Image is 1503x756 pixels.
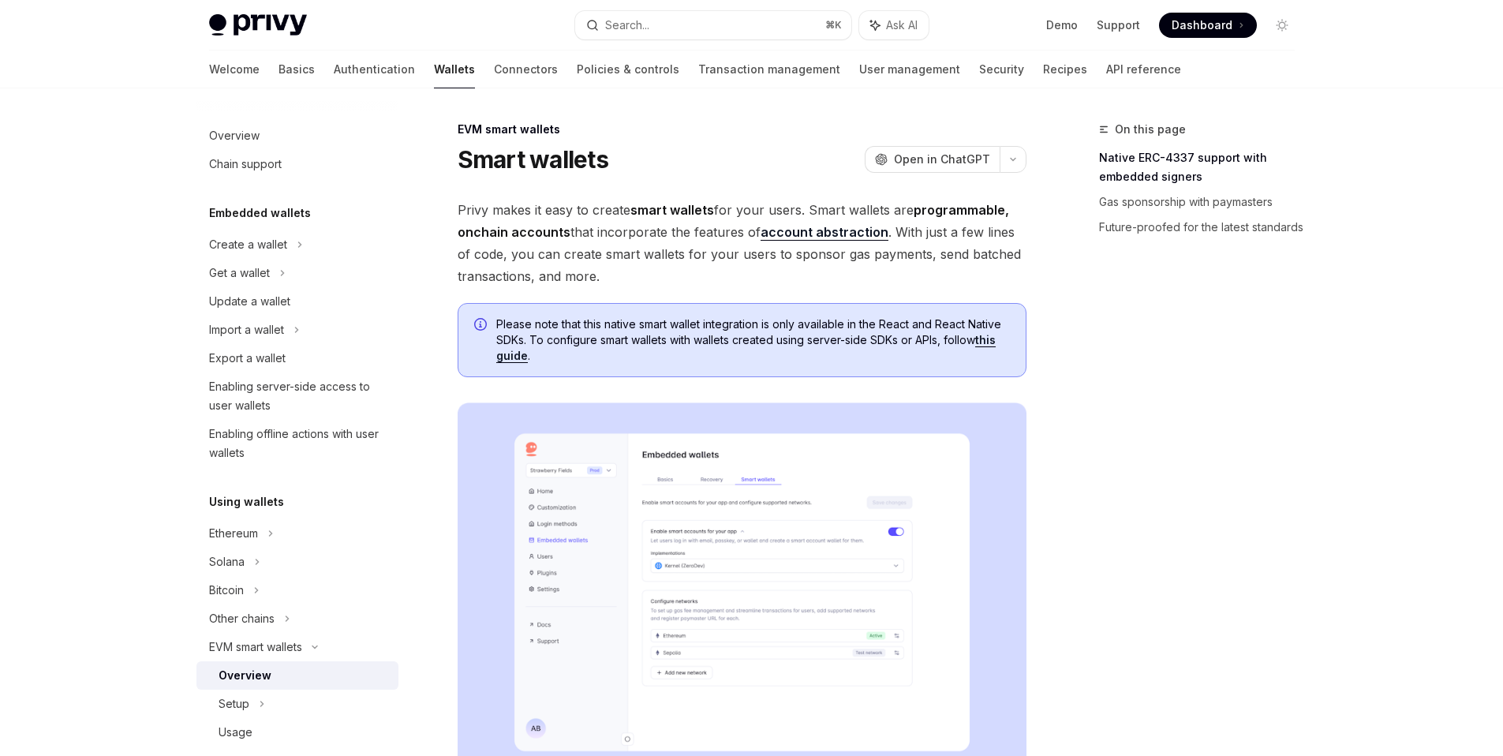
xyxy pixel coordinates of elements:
[825,19,842,32] span: ⌘ K
[886,17,918,33] span: Ask AI
[434,51,475,88] a: Wallets
[209,425,389,462] div: Enabling offline actions with user wallets
[894,152,990,167] span: Open in ChatGPT
[209,638,302,657] div: EVM smart wallets
[334,51,415,88] a: Authentication
[219,666,271,685] div: Overview
[209,235,287,254] div: Create a wallet
[209,581,244,600] div: Bitcoin
[209,292,290,311] div: Update a wallet
[209,377,389,415] div: Enabling server-side access to user wallets
[209,51,260,88] a: Welcome
[577,51,679,88] a: Policies & controls
[196,122,398,150] a: Overview
[196,420,398,467] a: Enabling offline actions with user wallets
[196,718,398,747] a: Usage
[1099,145,1307,189] a: Native ERC-4337 support with embedded signers
[219,723,252,742] div: Usage
[209,349,286,368] div: Export a wallet
[1097,17,1140,33] a: Support
[1043,51,1087,88] a: Recipes
[1115,120,1186,139] span: On this page
[279,51,315,88] a: Basics
[196,150,398,178] a: Chain support
[209,204,311,223] h5: Embedded wallets
[1159,13,1257,38] a: Dashboard
[630,202,714,218] strong: smart wallets
[458,122,1026,137] div: EVM smart wallets
[1099,189,1307,215] a: Gas sponsorship with paymasters
[1269,13,1295,38] button: Toggle dark mode
[196,372,398,420] a: Enabling server-side access to user wallets
[496,316,1010,364] span: Please note that this native smart wallet integration is only available in the React and React Na...
[494,51,558,88] a: Connectors
[196,344,398,372] a: Export a wallet
[761,224,888,241] a: account abstraction
[1099,215,1307,240] a: Future-proofed for the latest standards
[859,51,960,88] a: User management
[209,524,258,543] div: Ethereum
[209,492,284,511] h5: Using wallets
[209,552,245,571] div: Solana
[1106,51,1181,88] a: API reference
[979,51,1024,88] a: Security
[209,609,275,628] div: Other chains
[865,146,1000,173] button: Open in ChatGPT
[474,318,490,334] svg: Info
[458,199,1026,287] span: Privy makes it easy to create for your users. Smart wallets are that incorporate the features of ...
[196,287,398,316] a: Update a wallet
[458,145,608,174] h1: Smart wallets
[209,14,307,36] img: light logo
[209,126,260,145] div: Overview
[209,155,282,174] div: Chain support
[209,264,270,283] div: Get a wallet
[605,16,649,35] div: Search...
[859,11,929,39] button: Ask AI
[1172,17,1232,33] span: Dashboard
[698,51,840,88] a: Transaction management
[196,661,398,690] a: Overview
[209,320,284,339] div: Import a wallet
[1046,17,1078,33] a: Demo
[575,11,851,39] button: Search...⌘K
[219,694,249,713] div: Setup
